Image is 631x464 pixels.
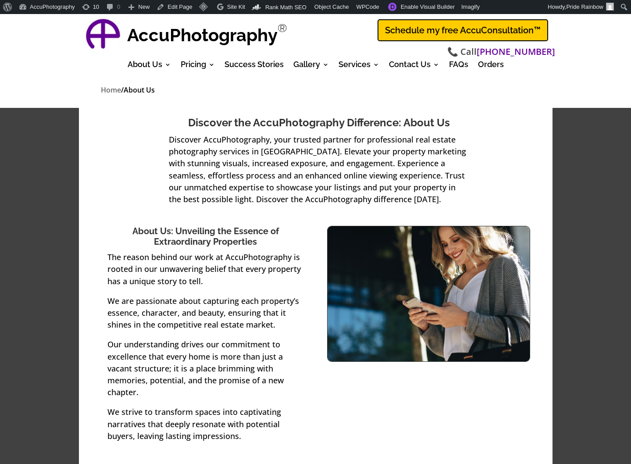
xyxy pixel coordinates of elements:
[107,406,304,442] p: We strive to transform spaces into captivating narratives that deeply resonate with potential buy...
[107,295,304,339] p: We are passionate about capturing each property’s essence, character, and beauty, ensuring that i...
[328,226,530,361] img: Happy Realtor Viewing Property On Cell Phone
[478,61,504,71] a: Orders
[566,4,603,10] span: Pride Rainbow
[128,61,171,71] a: About Us
[83,16,123,56] a: AccuPhotography Logo - Professional Real Estate Photography and Media Services in Dallas, Texas
[225,61,284,71] a: Success Stories
[606,3,614,11] img: Avatar of pride rainbow
[293,61,329,71] a: Gallery
[169,134,469,205] p: Discover AccuPhotography, your trusted partner for professional real estate photography services ...
[227,4,245,10] span: Site Kit
[449,61,468,71] a: FAQs
[124,85,155,95] span: About Us
[378,19,548,41] a: Schedule my free AccuConsultation™
[477,46,555,58] a: [PHONE_NUMBER]
[265,4,307,11] span: Rank Math SEO
[101,84,531,96] nav: breadcrumbs
[83,16,123,56] img: AccuPhotography
[389,61,439,71] a: Contact Us
[127,25,278,45] strong: AccuPhotography
[132,226,279,247] span: About Us: Unveiling the Essence of Extraordinary Properties
[339,61,379,71] a: Services
[107,339,304,406] p: Our understanding drives our commitment to excellence that every home is more than just a vacant ...
[101,85,121,96] a: Home
[121,85,124,95] span: /
[278,21,287,35] sup: Registered Trademark
[327,367,530,371] h3: Happy Realtor Viewing Property on Cell Phone
[188,116,450,129] span: Discover the AccuPhotography Difference: About Us
[107,251,304,295] p: The reason behind our work at AccuPhotography is rooted in our unwavering belief that every prope...
[447,46,555,58] span: 📞 Call
[181,61,215,71] a: Pricing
